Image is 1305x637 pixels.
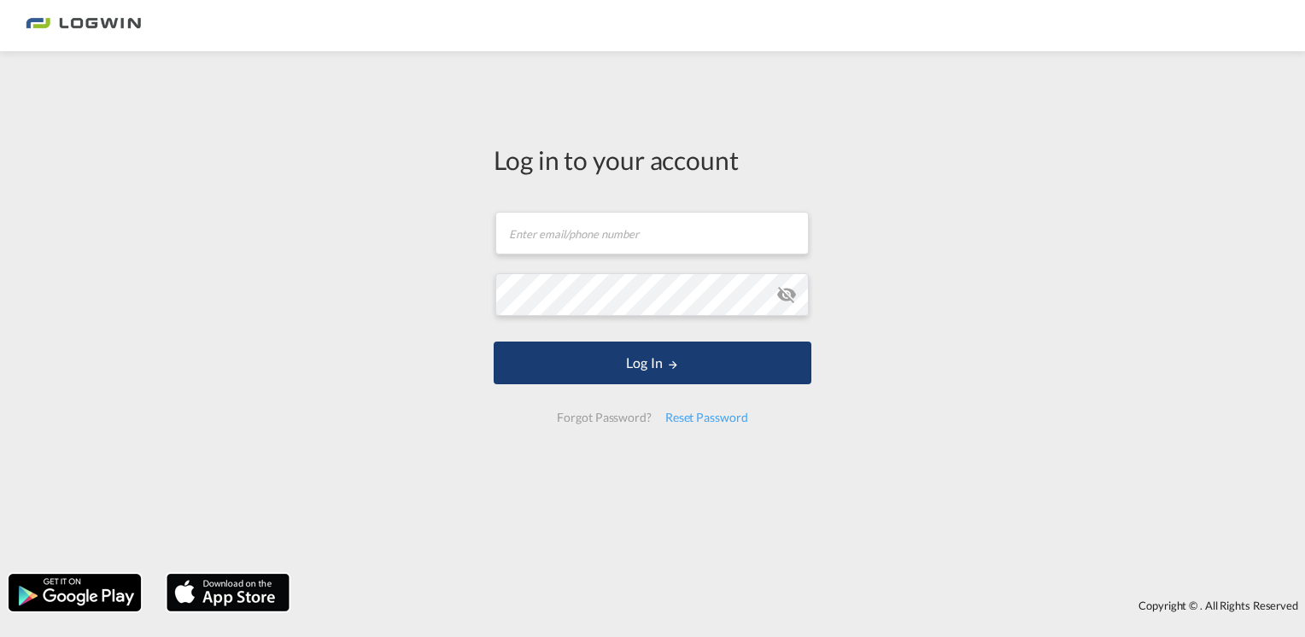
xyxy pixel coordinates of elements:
[494,142,811,178] div: Log in to your account
[495,212,809,254] input: Enter email/phone number
[7,572,143,613] img: google.png
[494,342,811,384] button: LOGIN
[658,402,755,433] div: Reset Password
[550,402,658,433] div: Forgot Password?
[165,572,291,613] img: apple.png
[298,591,1305,620] div: Copyright © . All Rights Reserved
[776,284,797,305] md-icon: icon-eye-off
[26,7,141,45] img: 2761ae10d95411efa20a1f5e0282d2d7.png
